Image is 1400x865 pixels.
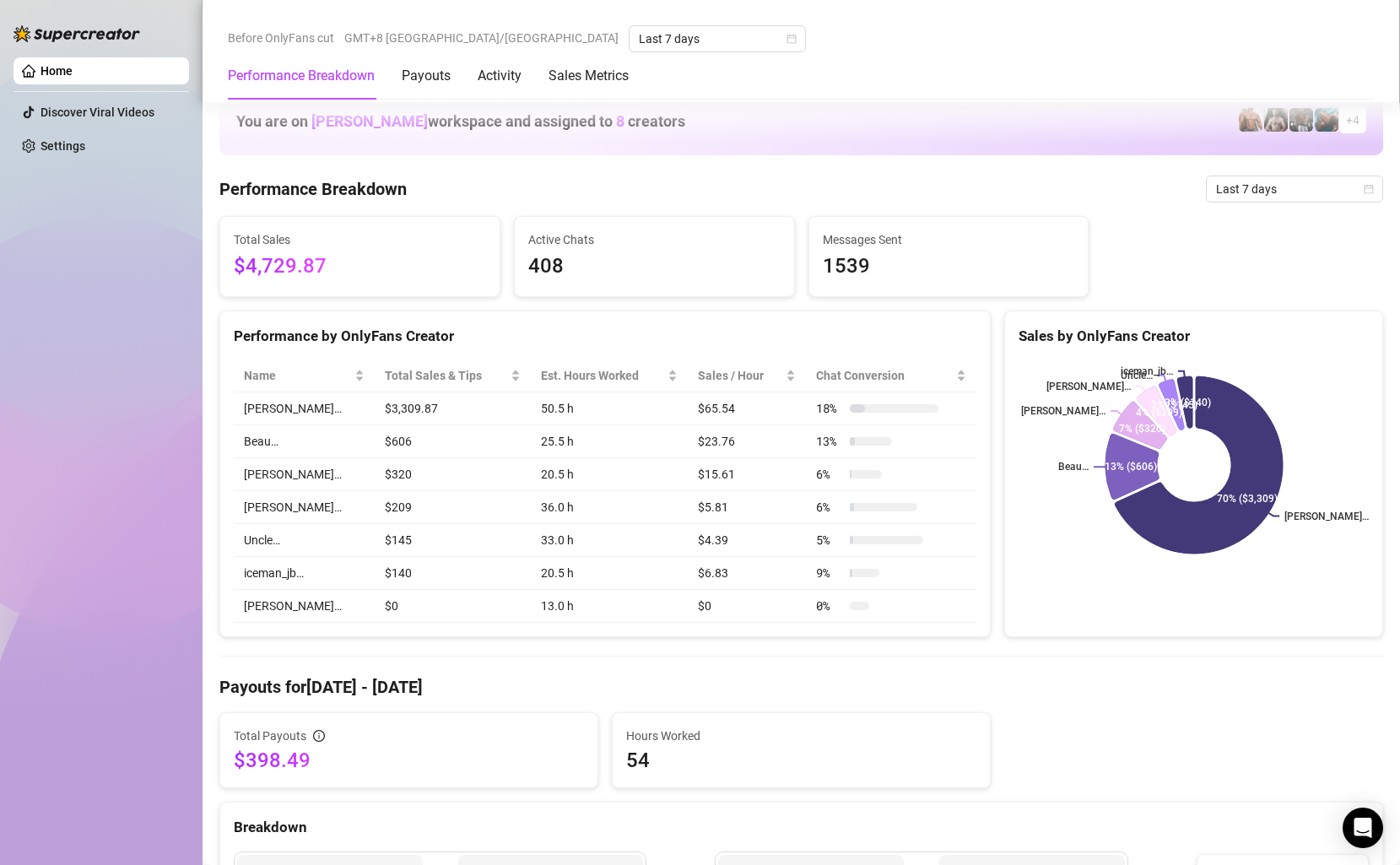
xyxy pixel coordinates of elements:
[698,366,783,385] span: Sales / Hour
[344,25,619,51] span: GMT+8 [GEOGRAPHIC_DATA]/[GEOGRAPHIC_DATA]
[786,34,797,44] span: calendar
[626,747,976,774] span: 54
[688,425,807,458] td: $23.76
[375,557,531,590] td: $140
[313,730,325,742] span: info-circle
[234,251,486,283] span: $4,729.87
[41,64,73,78] a: Home
[626,727,976,745] span: Hours Worked
[1289,108,1313,132] img: iceman_jb
[1343,808,1383,848] div: Open Intercom Messenger
[234,360,375,392] th: Name
[234,816,1369,839] div: Breakdown
[639,26,796,51] span: Last 7 days
[234,557,375,590] td: iceman_jb…
[478,66,522,86] div: Activity
[528,251,781,283] span: 408
[816,465,843,484] span: 6 %
[1121,365,1173,377] text: iceman_jb…
[234,458,375,491] td: [PERSON_NAME]…
[816,399,843,418] span: 18 %
[14,25,140,42] img: logo-BBDzfeDw.svg
[234,325,976,348] div: Performance by OnlyFans Creator
[688,557,807,590] td: $6.83
[531,458,688,491] td: 20.5 h
[234,230,486,249] span: Total Sales
[688,392,807,425] td: $65.54
[816,564,843,582] span: 9 %
[531,590,688,623] td: 13.0 h
[531,491,688,524] td: 36.0 h
[228,25,334,51] span: Before OnlyFans cut
[311,112,428,130] span: [PERSON_NAME]
[531,392,688,425] td: 50.5 h
[823,230,1075,249] span: Messages Sent
[375,458,531,491] td: $320
[1346,111,1359,129] span: + 4
[1284,511,1369,522] text: [PERSON_NAME]…
[688,360,807,392] th: Sales / Hour
[234,491,375,524] td: [PERSON_NAME]…
[234,524,375,557] td: Uncle…
[244,366,351,385] span: Name
[549,66,629,86] div: Sales Metrics
[219,177,407,201] h4: Performance Breakdown
[816,597,843,615] span: 0 %
[616,112,624,130] span: 8
[375,392,531,425] td: $3,309.87
[1021,405,1105,417] text: [PERSON_NAME]…
[375,360,531,392] th: Total Sales & Tips
[531,557,688,590] td: 20.5 h
[375,425,531,458] td: $606
[1058,462,1089,473] text: Beau…
[402,66,451,86] div: Payouts
[541,366,664,385] div: Est. Hours Worked
[236,112,685,131] h1: You are on workspace and assigned to creators
[816,498,843,516] span: 6 %
[234,747,584,774] span: $398.49
[234,590,375,623] td: [PERSON_NAME]…
[1019,325,1369,348] div: Sales by OnlyFans Creator
[375,491,531,524] td: $209
[1264,108,1288,132] img: Marcus
[1216,176,1373,202] span: Last 7 days
[816,366,953,385] span: Chat Conversion
[219,675,1383,699] h4: Payouts for [DATE] - [DATE]
[1121,370,1153,381] text: Uncle…
[531,425,688,458] td: 25.5 h
[688,491,807,524] td: $5.81
[375,524,531,557] td: $145
[234,392,375,425] td: [PERSON_NAME]…
[1364,184,1374,194] span: calendar
[234,727,306,745] span: Total Payouts
[1046,381,1131,392] text: [PERSON_NAME]…
[385,366,507,385] span: Total Sales & Tips
[688,590,807,623] td: $0
[688,458,807,491] td: $15.61
[41,105,154,119] a: Discover Viral Videos
[234,425,375,458] td: Beau…
[228,66,375,86] div: Performance Breakdown
[531,524,688,557] td: 33.0 h
[1315,108,1338,132] img: Jake
[823,251,1075,283] span: 1539
[41,139,85,153] a: Settings
[528,230,781,249] span: Active Chats
[1239,108,1262,132] img: David
[688,524,807,557] td: $4.39
[806,360,976,392] th: Chat Conversion
[816,531,843,549] span: 5 %
[375,590,531,623] td: $0
[816,432,843,451] span: 13 %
